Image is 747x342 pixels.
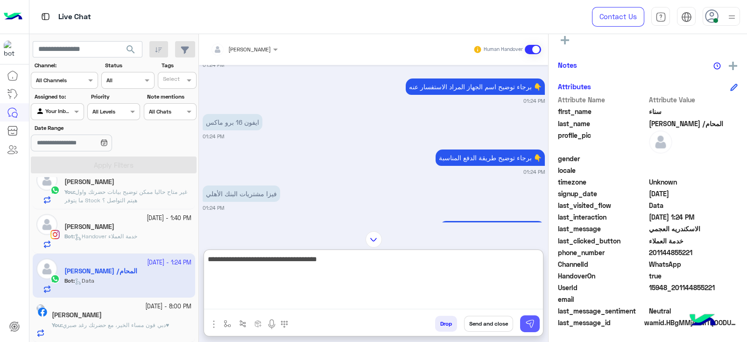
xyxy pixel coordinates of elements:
[63,321,169,328] span: دبي فون مساء الخير، مع حضرتك رغد صبري♥
[35,124,139,132] label: Date Range
[558,306,647,316] span: last_message_sentiment
[52,321,63,328] b: :
[649,224,738,234] span: الاسكندريه العجمي
[558,82,591,91] h6: Attributes
[558,130,647,152] span: profile_pic
[649,119,738,128] span: فؤاد /المحام
[523,168,545,176] small: 01:24 PM
[558,189,647,199] span: signup_date
[558,165,647,175] span: locale
[651,7,670,27] a: tab
[105,61,153,70] label: Status
[558,200,647,210] span: last_visited_flow
[436,150,545,166] p: 26/9/2025, 1:24 PM
[649,165,738,175] span: null
[36,214,57,235] img: defaultAdmin.png
[203,204,224,212] small: 01:24 PM
[558,212,647,222] span: last_interaction
[649,189,738,199] span: 2024-10-01T00:58:28.26Z
[4,41,21,57] img: 1403182699927242
[64,223,114,231] h5: Reem Hassan
[254,320,262,328] img: create order
[558,154,647,164] span: gender
[64,233,73,240] span: Bot
[649,271,738,281] span: true
[228,46,271,53] span: [PERSON_NAME]
[435,316,457,332] button: Drop
[558,283,647,292] span: UserId
[649,200,738,210] span: Data
[125,44,136,55] span: search
[649,107,738,116] span: سناء
[75,233,137,240] span: Handover خدمة العملاء
[147,214,191,223] small: [DATE] - 1:40 PM
[58,11,91,23] p: Live Chat
[203,61,224,69] small: 01:24 PM
[50,185,60,195] img: WhatsApp
[281,321,288,328] img: make a call
[145,302,191,311] small: [DATE] - 8:00 PM
[649,283,738,292] span: 15948_201144855221
[558,318,642,328] span: last_message_id
[35,93,83,101] label: Assigned to:
[726,11,738,23] img: profile
[31,157,197,173] button: Apply Filters
[649,306,738,316] span: 0
[649,259,738,269] span: 2
[439,221,545,237] p: 26/9/2025, 1:24 PM
[266,319,277,330] img: send voice note
[649,294,738,304] span: null
[220,316,235,331] button: select flow
[558,107,647,116] span: first_name
[464,316,513,332] button: Send and close
[162,75,180,85] div: Select
[713,62,721,70] img: notes
[558,95,647,105] span: Attribute Name
[649,236,738,246] span: خدمة العملاء
[64,188,74,195] span: You
[558,259,647,269] span: ChannelId
[406,78,545,95] p: 26/9/2025, 1:24 PM
[36,170,57,191] img: defaultAdmin.png
[147,93,195,101] label: Note mentions
[4,7,22,27] img: Logo
[592,7,644,27] a: Contact Us
[40,11,51,22] img: tab
[35,61,97,70] label: Channel:
[558,177,647,187] span: timezone
[251,316,266,331] button: create order
[649,248,738,257] span: 201144855221
[649,212,738,222] span: 2025-09-26T10:24:55.887Z
[558,61,577,69] h6: Notes
[649,154,738,164] span: null
[64,233,75,240] b: :
[525,319,535,328] img: send message
[366,231,382,248] img: scroll
[655,12,666,22] img: tab
[120,41,142,61] button: search
[484,46,523,53] small: Human Handover
[91,93,139,101] label: Priority
[224,320,231,328] img: select flow
[36,304,45,313] img: picture
[686,305,719,337] img: hulul-logo.png
[558,248,647,257] span: phone_number
[649,130,672,154] img: defaultAdmin.png
[523,97,545,105] small: 01:24 PM
[50,230,60,239] img: Instagram
[558,119,647,128] span: last_name
[203,114,262,130] p: 26/9/2025, 1:24 PM
[38,307,47,317] img: Facebook
[558,236,647,246] span: last_clicked_button
[203,133,224,140] small: 01:24 PM
[162,61,196,70] label: Tags
[649,177,738,187] span: Unknown
[64,188,75,195] b: :
[64,188,187,204] span: غير متاح حاليا ممكن توضيح بيانات حضرتك واول ما يتوفر Stock هيتم التواصل ؟
[558,271,647,281] span: HandoverOn
[644,318,738,328] span: wamid.HBgMMjAxMTQ0ODU1MjIxFQIAEhggQUNCQjg5MUE1OTBEOTg3QzVDN0M3M0UwNTBGRjk1QzQA
[208,319,219,330] img: send attachment
[239,320,247,328] img: Trigger scenario
[64,178,114,186] h5: Youssef Sakr
[52,321,61,328] span: You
